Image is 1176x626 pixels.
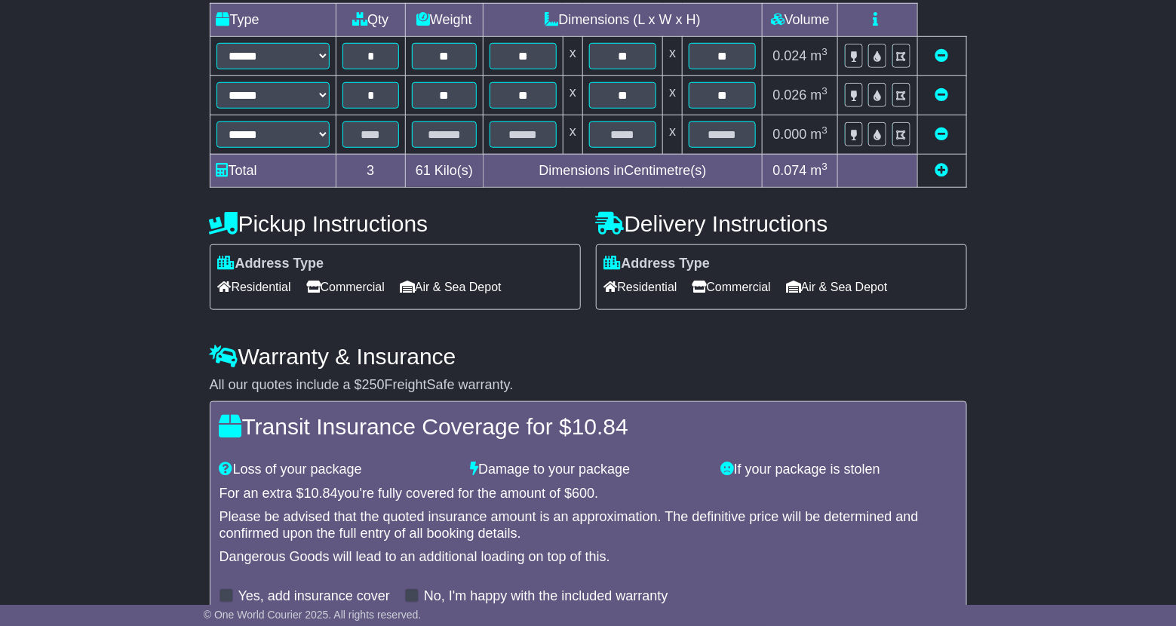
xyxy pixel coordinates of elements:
div: If your package is stolen [714,462,965,478]
span: 10.84 [304,486,338,501]
td: Weight [406,3,484,36]
sup: 3 [822,85,828,97]
td: x [663,75,683,115]
td: 3 [336,154,406,187]
label: Address Type [218,256,324,272]
div: For an extra $ you're fully covered for the amount of $ . [220,486,957,502]
span: Commercial [692,275,771,299]
span: 0.026 [773,87,807,103]
div: All our quotes include a $ FreightSafe warranty. [210,377,967,394]
td: Total [210,154,336,187]
span: 61 [416,163,431,178]
span: 250 [362,377,385,392]
td: x [663,115,683,154]
td: x [663,36,683,75]
span: 0.000 [773,127,807,142]
span: m [811,127,828,142]
span: Residential [604,275,677,299]
h4: Pickup Instructions [210,211,581,236]
label: Address Type [604,256,711,272]
td: Dimensions in Centimetre(s) [483,154,763,187]
td: Qty [336,3,406,36]
div: Please be advised that the quoted insurance amount is an approximation. The definitive price will... [220,509,957,542]
div: Dangerous Goods will lead to an additional loading on top of this. [220,549,957,566]
h4: Warranty & Insurance [210,344,967,369]
a: Remove this item [935,48,949,63]
a: Remove this item [935,87,949,103]
td: Volume [763,3,838,36]
span: 600 [572,486,594,501]
span: Residential [218,275,291,299]
sup: 3 [822,124,828,136]
div: Damage to your package [462,462,714,478]
div: Loss of your package [212,462,463,478]
label: Yes, add insurance cover [238,588,390,605]
span: 0.074 [773,163,807,178]
span: Air & Sea Depot [400,275,502,299]
span: m [811,48,828,63]
td: x [563,75,582,115]
td: Dimensions (L x W x H) [483,3,763,36]
h4: Transit Insurance Coverage for $ [220,414,957,439]
h4: Delivery Instructions [596,211,967,236]
td: Type [210,3,336,36]
label: No, I'm happy with the included warranty [424,588,668,605]
span: Air & Sea Depot [786,275,888,299]
a: Add new item [935,163,949,178]
span: Commercial [306,275,385,299]
td: x [563,36,582,75]
span: m [811,87,828,103]
sup: 3 [822,161,828,172]
td: Kilo(s) [406,154,484,187]
span: m [811,163,828,178]
sup: 3 [822,46,828,57]
span: © One World Courier 2025. All rights reserved. [204,609,422,621]
span: 10.84 [572,414,628,439]
a: Remove this item [935,127,949,142]
span: 0.024 [773,48,807,63]
td: x [563,115,582,154]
